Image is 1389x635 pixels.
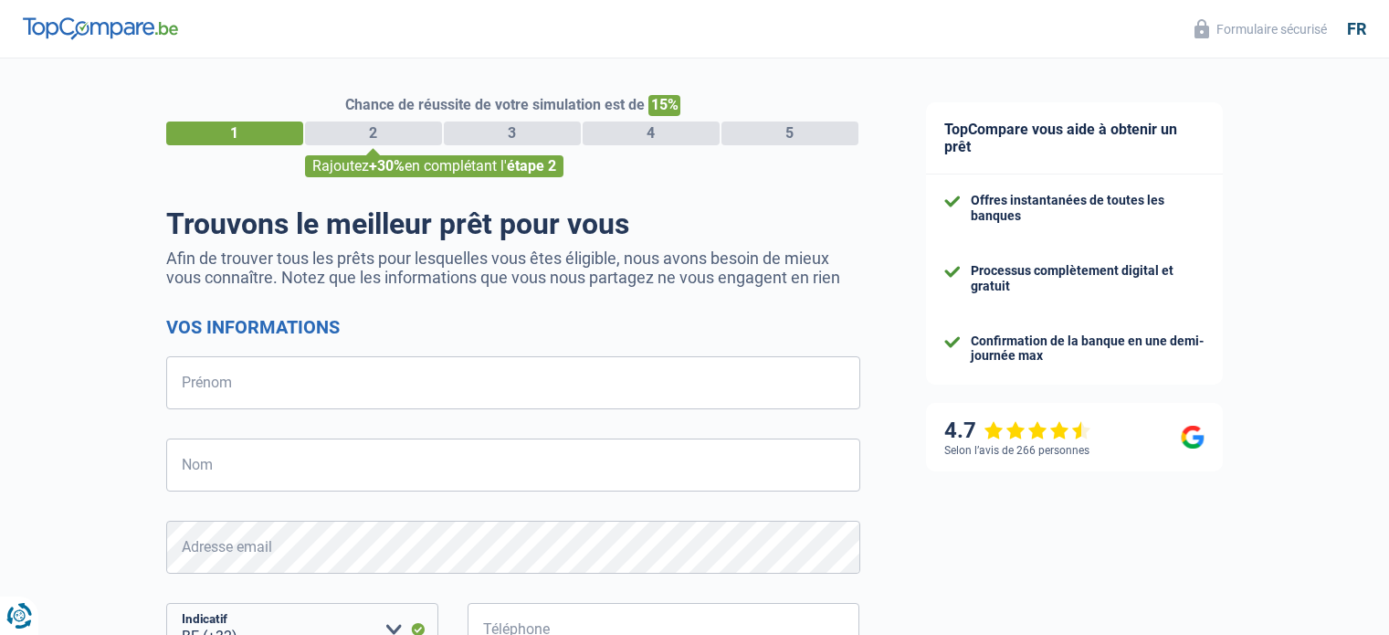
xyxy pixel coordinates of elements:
[648,95,680,116] span: 15%
[166,249,860,287] p: Afin de trouver tous les prêts pour lesquelles vous êtes éligible, nous avons besoin de mieux vou...
[345,96,645,113] span: Chance de réussite de votre simulation est de
[971,193,1205,224] div: Offres instantanées de toutes les banques
[1184,14,1338,44] button: Formulaire sécurisé
[971,263,1205,294] div: Processus complètement digital et gratuit
[944,444,1089,457] div: Selon l’avis de 266 personnes
[166,122,303,145] div: 1
[444,122,581,145] div: 3
[926,102,1223,175] div: TopCompare vous aide à obtenir un prêt
[583,122,720,145] div: 4
[305,155,563,177] div: Rajoutez en complétant l'
[23,17,178,39] img: TopCompare Logo
[305,122,442,145] div: 2
[507,157,556,175] span: étape 2
[369,157,405,175] span: +30%
[971,333,1205,365] div: Confirmation de la banque en une demi-journée max
[1347,19,1366,39] div: fr
[721,122,858,145] div: 5
[166,316,860,338] h2: Vos informations
[944,418,1091,444] div: 4.7
[166,206,860,241] h1: Trouvons le meilleur prêt pour vous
